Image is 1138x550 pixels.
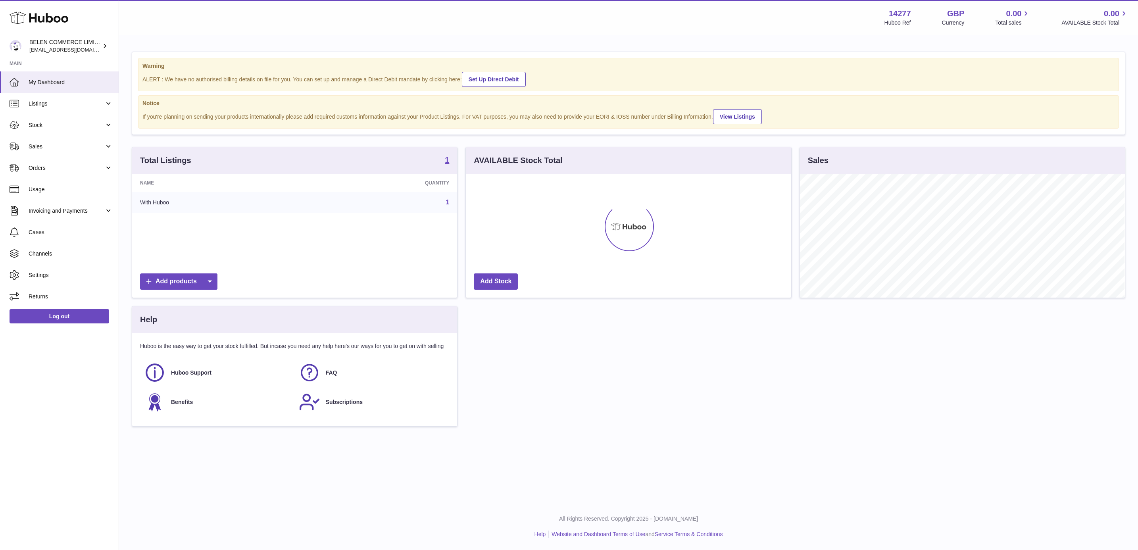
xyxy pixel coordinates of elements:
span: Sales [29,143,104,150]
a: Benefits [144,391,291,413]
a: Huboo Support [144,362,291,383]
span: Listings [29,100,104,108]
h3: Total Listings [140,155,191,166]
li: and [549,531,723,538]
span: [EMAIL_ADDRESS][DOMAIN_NAME] [29,46,117,53]
div: ALERT : We have no authorised billing details on file for you. You can set up and manage a Direct... [142,71,1115,87]
span: Settings [29,271,113,279]
strong: 1 [445,156,449,164]
p: All Rights Reserved. Copyright 2025 - [DOMAIN_NAME] [125,515,1132,523]
a: 1 [446,199,449,206]
span: Total sales [995,19,1030,27]
h3: Help [140,314,157,325]
strong: GBP [947,8,964,19]
th: Name [132,174,304,192]
a: 0.00 Total sales [995,8,1030,27]
strong: 14277 [889,8,911,19]
h3: AVAILABLE Stock Total [474,155,562,166]
span: My Dashboard [29,79,113,86]
a: FAQ [299,362,446,383]
a: Log out [10,309,109,323]
span: AVAILABLE Stock Total [1061,19,1128,27]
h3: Sales [808,155,829,166]
strong: Notice [142,100,1115,107]
img: internalAdmin-14277@internal.huboo.com [10,40,21,52]
span: FAQ [326,369,337,377]
span: 0.00 [1006,8,1022,19]
a: Add products [140,273,217,290]
span: Cases [29,229,113,236]
span: Benefits [171,398,193,406]
div: Currency [942,19,965,27]
a: Subscriptions [299,391,446,413]
a: Service Terms & Conditions [655,531,723,537]
th: Quantity [304,174,457,192]
div: BELEN COMMERCE LIMITED [29,38,101,54]
strong: Warning [142,62,1115,70]
span: Channels [29,250,113,258]
span: Huboo Support [171,369,211,377]
span: Orders [29,164,104,172]
span: Invoicing and Payments [29,207,104,215]
a: 1 [445,156,449,165]
span: 0.00 [1104,8,1119,19]
a: View Listings [713,109,762,124]
div: If you're planning on sending your products internationally please add required customs informati... [142,108,1115,124]
td: With Huboo [132,192,304,213]
span: Subscriptions [326,398,363,406]
p: Huboo is the easy way to get your stock fulfilled. But incase you need any help here's our ways f... [140,342,449,350]
span: Usage [29,186,113,193]
a: Add Stock [474,273,518,290]
span: Returns [29,293,113,300]
a: Set Up Direct Debit [462,72,526,87]
a: Help [534,531,546,537]
span: Stock [29,121,104,129]
div: Huboo Ref [884,19,911,27]
a: 0.00 AVAILABLE Stock Total [1061,8,1128,27]
a: Website and Dashboard Terms of Use [552,531,645,537]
